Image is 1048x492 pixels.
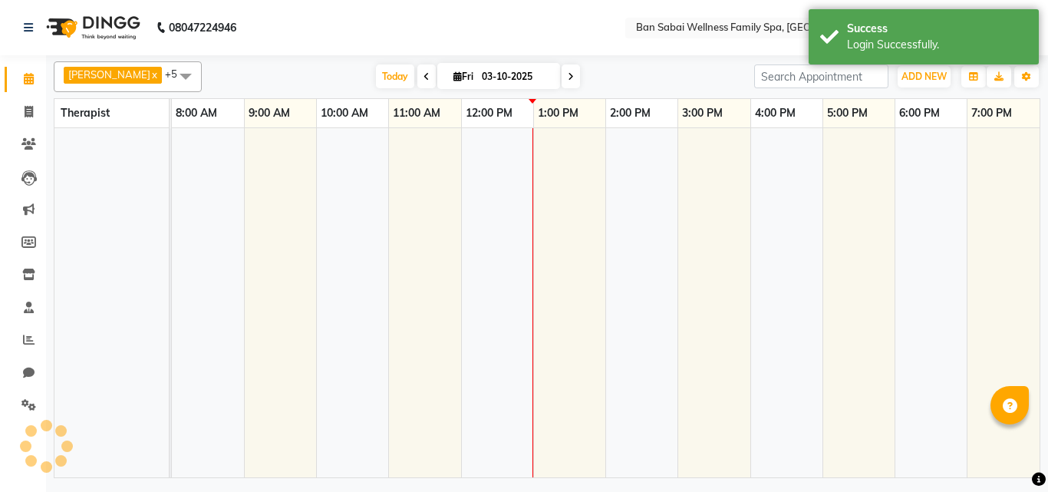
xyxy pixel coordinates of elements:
input: Search Appointment [754,64,888,88]
a: 8:00 AM [172,102,221,124]
button: ADD NEW [898,66,951,88]
a: 12:00 PM [462,102,516,124]
a: 6:00 PM [895,102,944,124]
a: 3:00 PM [678,102,727,124]
span: Fri [450,71,477,82]
a: 4:00 PM [751,102,799,124]
b: 08047224946 [169,6,236,49]
a: x [150,68,157,81]
span: +5 [165,68,189,80]
a: 11:00 AM [389,102,444,124]
div: Login Successfully. [847,37,1027,53]
a: 5:00 PM [823,102,872,124]
a: 1:00 PM [534,102,582,124]
a: 9:00 AM [245,102,294,124]
span: Therapist [61,106,110,120]
a: 10:00 AM [317,102,372,124]
a: 2:00 PM [606,102,654,124]
img: logo [39,6,144,49]
input: 2025-10-03 [477,65,554,88]
div: Success [847,21,1027,37]
span: Today [376,64,414,88]
span: ADD NEW [901,71,947,82]
span: [PERSON_NAME] [68,68,150,81]
a: 7:00 PM [967,102,1016,124]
